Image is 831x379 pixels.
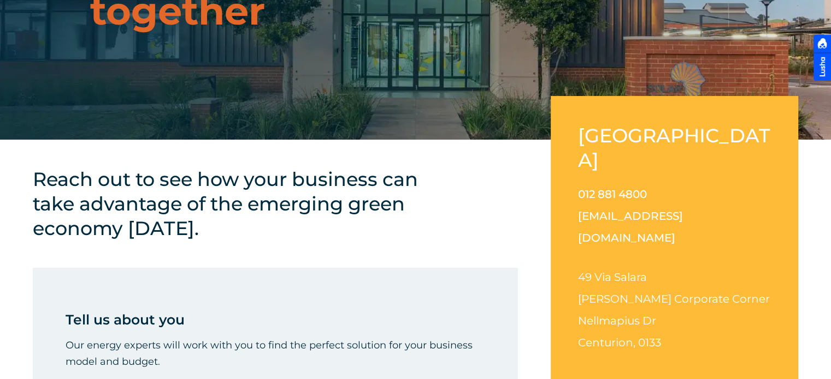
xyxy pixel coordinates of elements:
span: Nellmapius Dr [578,314,656,327]
p: Our energy experts will work with you to find the perfect solution for your business model and bu... [66,337,485,370]
h2: [GEOGRAPHIC_DATA] [578,123,771,172]
a: 012 881 4800 [578,188,647,201]
p: Tell us about you [66,309,485,330]
span: Centurion, 0133 [578,336,661,349]
h4: Reach out to see how your business can take advantage of the emerging green economy [DATE]. [33,167,443,240]
span: 49 Via Salara [578,270,647,284]
span: [PERSON_NAME] Corporate Corner [578,292,770,305]
a: [EMAIL_ADDRESS][DOMAIN_NAME] [578,209,683,244]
